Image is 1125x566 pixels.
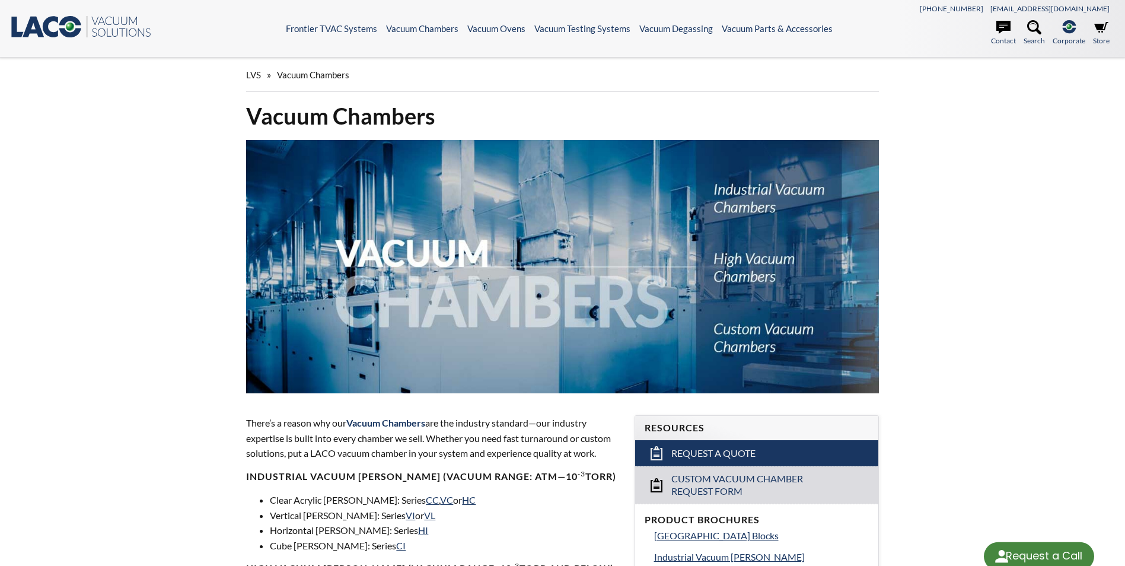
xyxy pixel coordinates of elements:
[246,69,261,80] span: LVS
[462,494,476,505] a: HC
[722,23,833,34] a: Vacuum Parts & Accessories
[654,551,805,562] span: Industrial Vacuum [PERSON_NAME]
[578,469,585,478] sup: -3
[270,492,620,508] li: Clear Acrylic [PERSON_NAME]: Series , or
[645,514,869,526] h4: Product Brochures
[246,470,620,483] h4: Industrial Vacuum [PERSON_NAME] (vacuum range: atm—10 Torr)
[645,422,869,434] h4: Resources
[635,466,878,504] a: Custom Vacuum Chamber Request Form
[246,415,620,461] p: There’s a reason why our are the industry standard—our industry expertise is built into every cha...
[654,549,869,565] a: Industrial Vacuum [PERSON_NAME]
[440,494,453,505] a: VC
[992,547,1011,566] img: round button
[654,530,779,541] span: [GEOGRAPHIC_DATA] Blocks
[418,524,428,536] a: HI
[246,58,878,92] div: »
[246,140,878,393] img: Vacuum Chambers
[386,23,458,34] a: Vacuum Chambers
[467,23,525,34] a: Vacuum Ovens
[270,538,620,554] li: Cube [PERSON_NAME]: Series
[639,23,713,34] a: Vacuum Degassing
[920,4,983,13] a: [PHONE_NUMBER]
[991,20,1016,46] a: Contact
[286,23,377,34] a: Frontier TVAC Systems
[406,510,415,521] a: VI
[426,494,439,505] a: CC
[277,69,349,80] span: Vacuum Chambers
[270,523,620,538] li: Horizontal [PERSON_NAME]: Series
[1093,20,1110,46] a: Store
[990,4,1110,13] a: [EMAIL_ADDRESS][DOMAIN_NAME]
[534,23,630,34] a: Vacuum Testing Systems
[635,440,878,466] a: Request a Quote
[346,417,425,428] span: Vacuum Chambers
[396,540,406,551] a: CI
[270,508,620,523] li: Vertical [PERSON_NAME]: Series or
[1053,35,1085,46] span: Corporate
[424,510,435,521] a: VL
[654,528,869,543] a: [GEOGRAPHIC_DATA] Blocks
[246,101,878,131] h1: Vacuum Chambers
[1024,20,1045,46] a: Search
[671,447,756,460] span: Request a Quote
[671,473,843,498] span: Custom Vacuum Chamber Request Form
